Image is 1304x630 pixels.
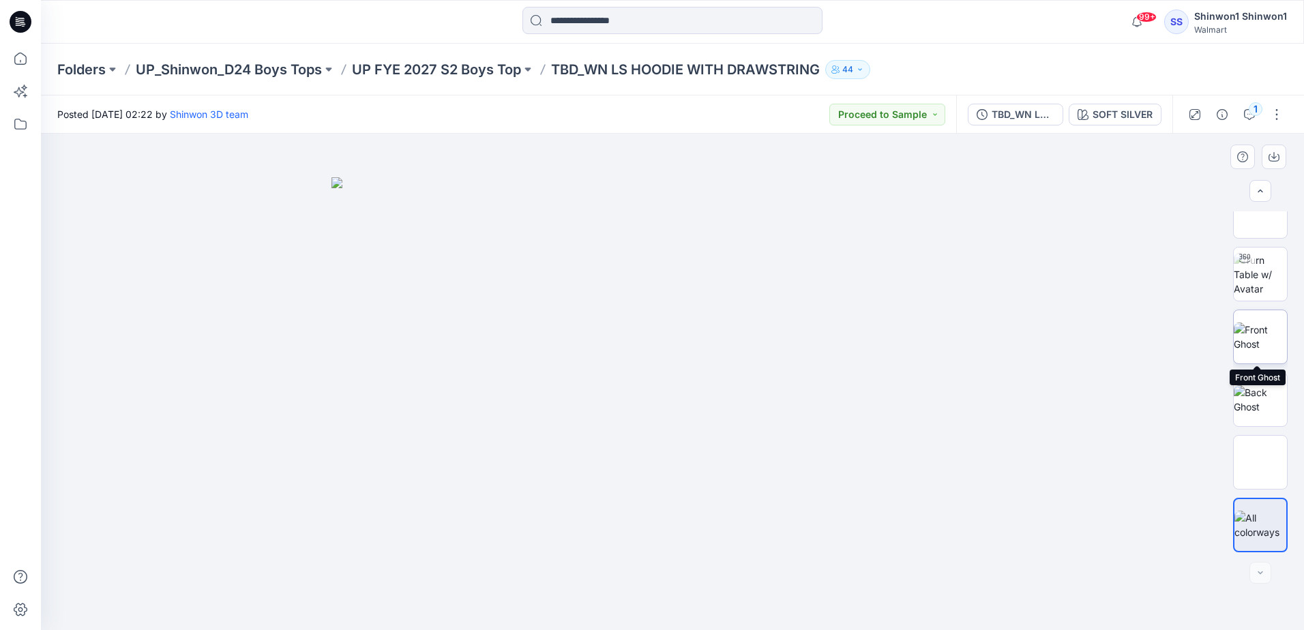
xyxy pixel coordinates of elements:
[1249,102,1262,116] div: 1
[57,60,106,79] a: Folders
[1069,104,1161,125] button: SOFT SILVER
[551,60,820,79] p: TBD_WN LS HOODIE WITH DRAWSTRING
[1234,322,1287,351] img: Front Ghost
[170,108,248,120] a: Shinwon 3D team
[1136,12,1157,22] span: 99+
[1093,107,1153,122] div: SOFT SILVER
[1194,25,1287,35] div: Walmart
[1239,104,1260,125] button: 1
[57,107,248,121] span: Posted [DATE] 02:22 by
[842,62,853,77] p: 44
[1211,104,1233,125] button: Details
[1164,10,1189,34] div: SS
[136,60,322,79] a: UP_Shinwon_D24 Boys Tops
[825,60,870,79] button: 44
[331,177,1013,630] img: eyJhbGciOiJIUzI1NiIsImtpZCI6IjAiLCJzbHQiOiJzZXMiLCJ0eXAiOiJKV1QifQ.eyJkYXRhIjp7InR5cGUiOiJzdG9yYW...
[1234,385,1287,414] img: Back Ghost
[352,60,521,79] a: UP FYE 2027 S2 Boys Top
[1234,511,1286,539] img: All colorways
[1234,253,1287,296] img: Turn Table w/ Avatar
[992,107,1054,122] div: TBD_WN LS HOODIE WITH DRAWSTRING (SET W.SHORTS)
[1194,8,1287,25] div: Shinwon1 Shinwon1
[968,104,1063,125] button: TBD_WN LS HOODIE WITH DRAWSTRING (SET W.SHORTS)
